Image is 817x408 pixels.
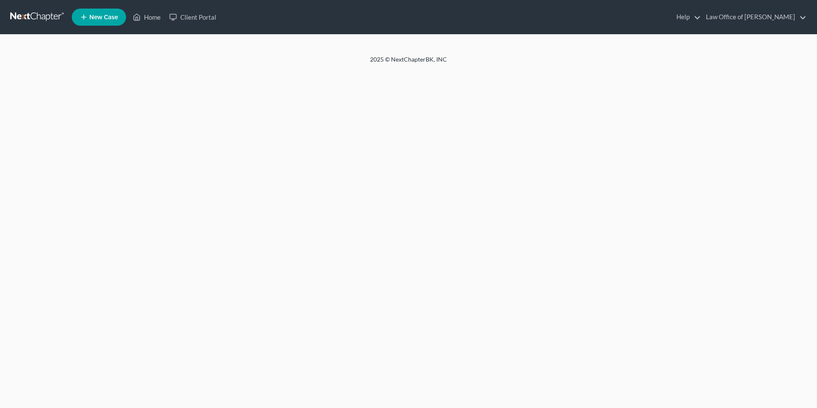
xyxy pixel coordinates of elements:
[129,9,165,25] a: Home
[165,55,652,71] div: 2025 © NextChapterBK, INC
[165,9,220,25] a: Client Portal
[702,9,806,25] a: Law Office of [PERSON_NAME]
[672,9,701,25] a: Help
[72,9,126,26] new-legal-case-button: New Case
